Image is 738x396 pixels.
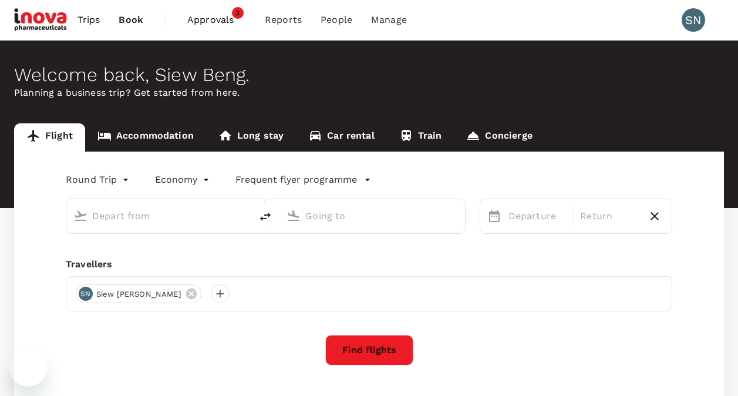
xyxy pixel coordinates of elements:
a: Car rental [296,123,387,152]
span: Reports [265,13,302,27]
input: Going to [305,207,440,225]
span: 3 [232,7,244,19]
div: Round Trip [66,170,132,189]
button: Open [457,214,459,217]
iframe: Button to launch messaging window [9,349,47,387]
div: SN [682,8,705,32]
p: Return [580,209,638,223]
button: Frequent flyer programme [235,173,371,187]
button: Find flights [325,335,413,365]
div: Economy [155,170,212,189]
p: Frequent flyer programme [235,173,357,187]
a: Concierge [454,123,544,152]
div: SN [79,287,93,301]
div: Welcome back , Siew Beng . [14,64,724,86]
span: Siew [PERSON_NAME] [89,288,188,300]
span: Book [119,13,143,27]
span: Approvals [187,13,246,27]
span: People [321,13,352,27]
input: Depart from [92,207,227,225]
img: iNova Pharmaceuticals [14,7,68,33]
p: Planning a business trip? Get started from here. [14,86,724,100]
div: SNSiew [PERSON_NAME] [76,284,201,303]
a: Long stay [206,123,296,152]
span: Trips [77,13,100,27]
span: Manage [371,13,407,27]
button: Open [243,214,245,217]
button: delete [251,203,279,231]
a: Accommodation [85,123,206,152]
a: Train [387,123,454,152]
div: Travellers [66,257,672,271]
a: Flight [14,123,85,152]
p: Departure [508,209,566,223]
